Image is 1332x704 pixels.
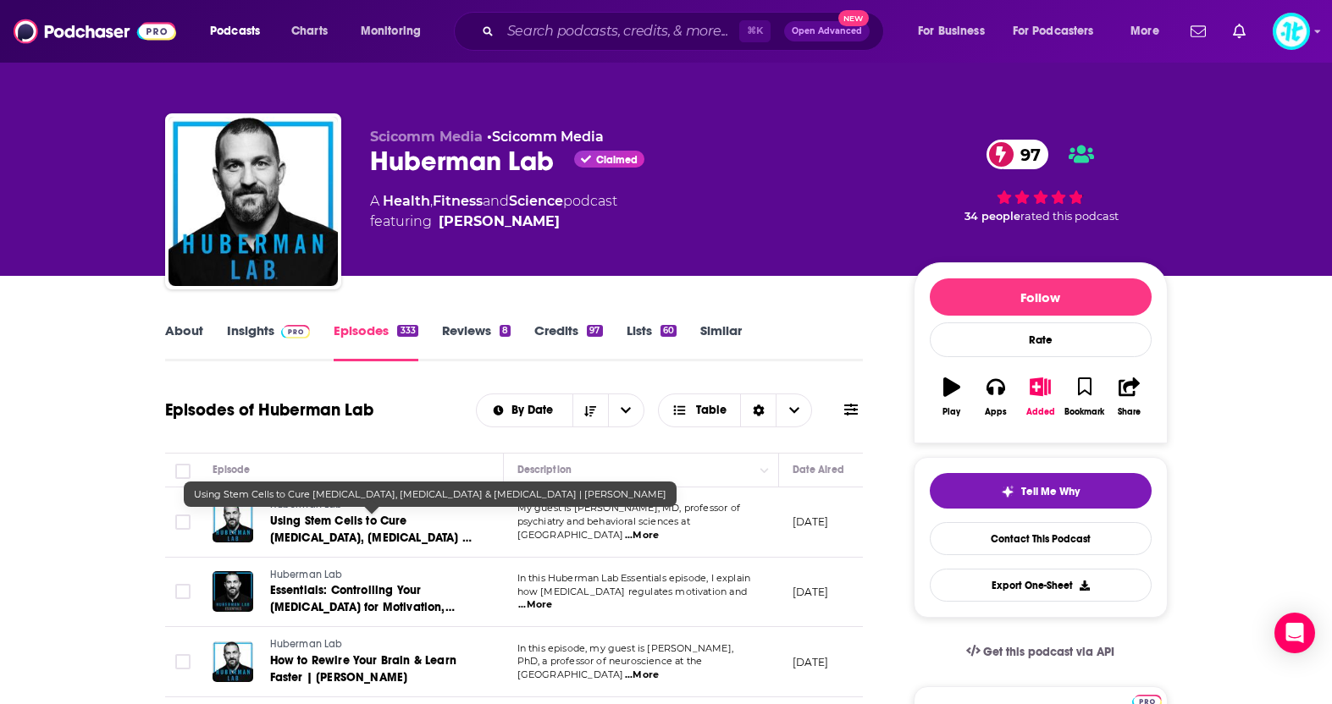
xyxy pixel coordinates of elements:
span: featuring [370,212,617,232]
img: Podchaser Pro [281,325,311,338]
span: ...More [625,529,659,542]
span: • [487,129,604,145]
span: How to Rewire Your Brain & Learn Faster | [PERSON_NAME] [270,653,456,685]
button: Share [1107,366,1151,427]
button: open menu [906,18,1006,45]
div: Date Aired [793,459,844,480]
div: 60 [660,325,677,337]
button: open menu [1002,18,1119,45]
a: Huberman Lab [270,637,473,652]
a: Science [509,193,563,209]
input: Search podcasts, credits, & more... [500,18,739,45]
span: 97 [1003,140,1049,169]
h2: Choose List sort [476,393,644,427]
button: Apps [974,366,1018,427]
button: Follow [930,278,1152,316]
span: and [483,193,509,209]
span: ...More [625,668,659,682]
span: Scicomm Media [370,129,483,145]
div: Open Intercom Messenger [1274,613,1315,653]
a: Essentials: Controlling Your [MEDICAL_DATA] for Motivation, Focus & Satisfaction [270,582,473,616]
span: More [1130,19,1159,43]
span: Logged in as ImpactTheory [1273,13,1310,50]
button: Bookmark [1063,366,1107,427]
button: open menu [608,394,644,426]
img: User Profile [1273,13,1310,50]
p: [DATE] [793,585,829,599]
span: For Business [918,19,985,43]
span: Essentials: Controlling Your [MEDICAL_DATA] for Motivation, Focus & Satisfaction [270,583,455,631]
a: 97 [987,140,1049,169]
a: Charts [280,18,338,45]
a: Credits97 [534,322,602,361]
span: Tell Me Why [1021,485,1080,498]
span: In this Huberman Lab Essentials episode, I explain [517,572,751,584]
h1: Episodes of Huberman Lab [165,399,373,421]
span: Toggle select row [175,514,191,530]
span: In this episode, my guest is [PERSON_NAME], [517,642,733,654]
span: For Podcasters [1013,19,1094,43]
a: Health [383,193,430,209]
button: Choose View [658,393,813,427]
div: Description [517,459,572,480]
span: Huberman Lab [270,638,343,650]
a: Podchaser - Follow, Share and Rate Podcasts [14,15,176,47]
div: Share [1118,407,1141,417]
div: Added [1026,407,1055,417]
div: Play [942,407,960,417]
a: How to Rewire Your Brain & Learn Faster | [PERSON_NAME] [270,652,473,686]
span: By Date [511,404,559,416]
p: [DATE] [793,655,829,669]
a: Get this podcast via API [953,631,1129,673]
span: Podcasts [210,19,260,43]
a: Reviews8 [442,322,511,361]
span: Using Stem Cells to Cure [MEDICAL_DATA], [MEDICAL_DATA] & [MEDICAL_DATA] | [PERSON_NAME] [194,488,666,500]
span: Claimed [596,156,638,164]
a: Show notifications dropdown [1184,17,1213,46]
button: open menu [198,18,282,45]
a: Dr. Andrew Huberman [439,212,560,232]
span: Monitoring [361,19,421,43]
a: Lists60 [627,322,677,361]
span: ⌘ K [739,20,771,42]
span: 34 people [964,210,1020,223]
div: 97 34 peoplerated this podcast [914,129,1168,234]
a: Contact This Podcast [930,522,1152,555]
a: Episodes333 [334,322,417,361]
a: Huberman Lab [169,117,338,286]
a: Huberman Lab [270,568,473,583]
button: open menu [349,18,443,45]
span: Huberman Lab [270,569,343,580]
button: open menu [477,404,572,416]
div: 8 [500,325,511,337]
span: Using Stem Cells to Cure [MEDICAL_DATA], [MEDICAL_DATA] & [MEDICAL_DATA] | [PERSON_NAME] [270,514,472,562]
button: Play [930,366,974,427]
span: psychiatry and behavioral sciences at [GEOGRAPHIC_DATA] [517,515,690,541]
div: Search podcasts, credits, & more... [470,12,900,51]
a: Fitness [433,193,483,209]
span: Toggle select row [175,584,191,599]
img: tell me why sparkle [1001,485,1014,498]
a: Using Stem Cells to Cure [MEDICAL_DATA], [MEDICAL_DATA] & [MEDICAL_DATA] | [PERSON_NAME] [270,513,473,547]
span: how [MEDICAL_DATA] regulates motivation and [517,586,747,597]
button: open menu [1119,18,1180,45]
button: Added [1018,366,1062,427]
span: rated this podcast [1020,210,1119,223]
button: Sort Direction [572,394,608,426]
div: 333 [397,325,417,337]
span: My guest is [PERSON_NAME], MD, professor of [517,502,740,514]
div: Episode [213,459,251,480]
div: Rate [930,322,1152,357]
span: Get this podcast via API [983,645,1114,659]
span: ...More [518,598,552,612]
button: tell me why sparkleTell Me Why [930,473,1152,509]
button: Show profile menu [1273,13,1310,50]
span: New [838,10,869,26]
a: Scicomm Media [492,129,604,145]
p: [DATE] [793,514,829,529]
div: Apps [985,407,1007,417]
a: Show notifications dropdown [1226,17,1252,46]
span: Huberman Lab [270,498,343,510]
span: Charts [291,19,328,43]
